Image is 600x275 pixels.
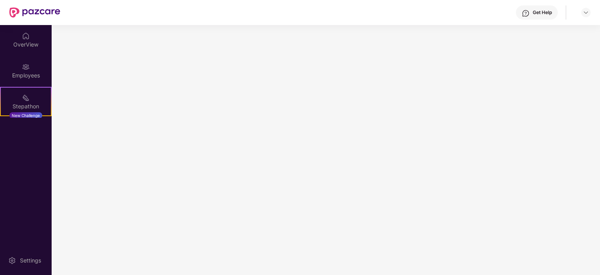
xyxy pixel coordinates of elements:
[1,102,51,110] div: Stepathon
[583,9,589,16] img: svg+xml;base64,PHN2ZyBpZD0iRHJvcGRvd24tMzJ4MzIiIHhtbG5zPSJodHRwOi8vd3d3LnczLm9yZy8yMDAwL3N2ZyIgd2...
[8,257,16,264] img: svg+xml;base64,PHN2ZyBpZD0iU2V0dGluZy0yMHgyMCIgeG1sbnM9Imh0dHA6Ly93d3cudzMub3JnLzIwMDAvc3ZnIiB3aW...
[22,63,30,71] img: svg+xml;base64,PHN2ZyBpZD0iRW1wbG95ZWVzIiB4bWxucz0iaHR0cDovL3d3dy53My5vcmcvMjAwMC9zdmciIHdpZHRoPS...
[18,257,43,264] div: Settings
[522,9,530,17] img: svg+xml;base64,PHN2ZyBpZD0iSGVscC0zMngzMiIgeG1sbnM9Imh0dHA6Ly93d3cudzMub3JnLzIwMDAvc3ZnIiB3aWR0aD...
[533,9,552,16] div: Get Help
[22,94,30,102] img: svg+xml;base64,PHN2ZyB4bWxucz0iaHR0cDovL3d3dy53My5vcmcvMjAwMC9zdmciIHdpZHRoPSIyMSIgaGVpZ2h0PSIyMC...
[9,7,60,18] img: New Pazcare Logo
[9,112,42,119] div: New Challenge
[22,32,30,40] img: svg+xml;base64,PHN2ZyBpZD0iSG9tZSIgeG1sbnM9Imh0dHA6Ly93d3cudzMub3JnLzIwMDAvc3ZnIiB3aWR0aD0iMjAiIG...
